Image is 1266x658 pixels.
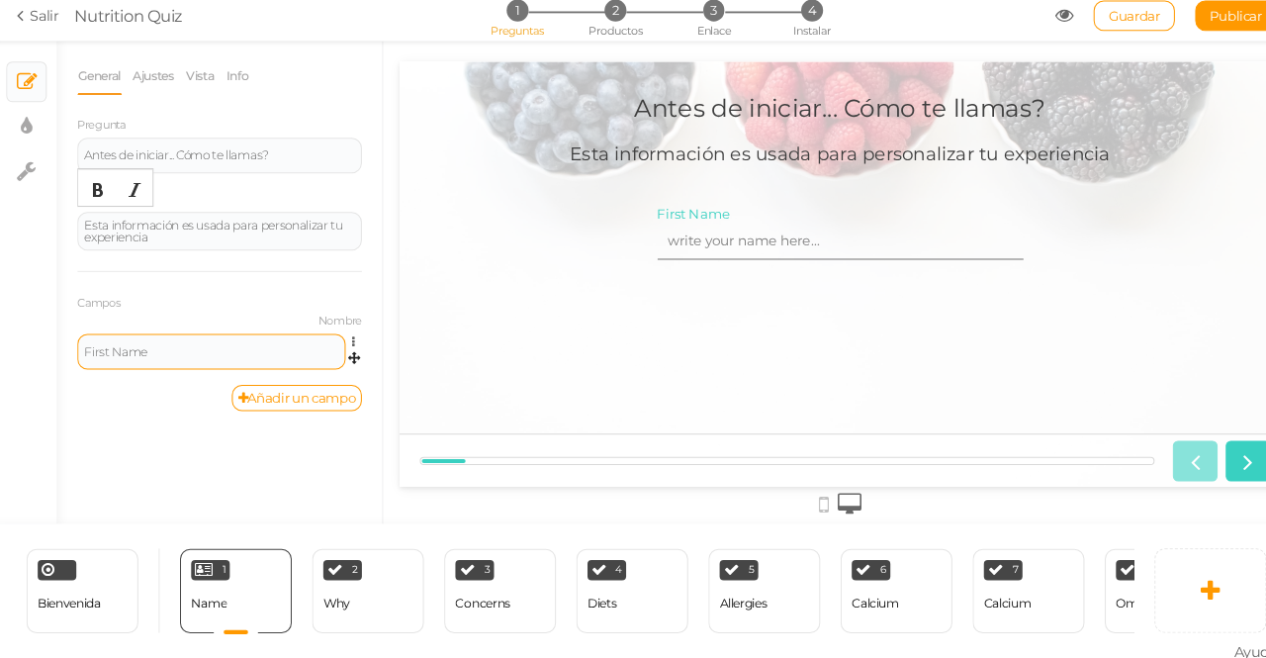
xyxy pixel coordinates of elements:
[1090,590,1143,604] div: Omega-3
[86,346,333,358] div: First Name
[775,32,812,46] span: Instalar
[1068,10,1147,40] div: Guardar
[1205,635,1252,653] span: Ayuda?
[251,156,607,193] input: write your name here...
[1083,17,1133,33] span: Guardar
[436,543,545,625] div: 3 Concerns
[476,559,482,569] span: 3
[497,9,517,30] span: 1
[184,64,214,102] a: Vista
[557,9,649,30] li: 2 Productos
[86,223,349,246] div: Esta información es usada para personalizar tu experiencia
[704,590,751,604] div: Allergies
[833,590,879,604] div: Calcium
[693,543,802,625] div: 5 Allergies
[41,589,102,604] span: Bienvenida
[224,64,247,102] a: Info
[688,9,709,30] span: 3
[76,13,181,37] div: Nutrition Quiz
[20,15,61,35] a: Salir
[166,79,692,101] div: Esta información es usada para personalizar tu experiencia
[133,64,175,102] a: Ajustes
[229,384,356,410] a: Añadir un campo
[179,543,288,625] div: 1 Name
[79,316,356,329] label: Nombre
[221,559,225,569] span: 1
[603,559,610,569] span: 4
[1079,543,1188,625] div: 8 Omega-3
[30,543,138,625] div: Bienvenida
[592,9,613,30] span: 2
[347,559,353,569] span: 2
[1182,17,1232,33] span: Publicar
[577,32,630,46] span: Productos
[79,298,121,312] label: Campos
[822,543,931,625] div: 6 Calcium
[576,590,604,604] div: Diets
[190,590,225,604] div: Name
[748,9,840,30] li: 4 Instalar
[461,9,553,30] li: 1 Preguntas
[79,64,123,102] a: General
[961,590,1008,604] div: Calcium
[118,179,151,209] div: Italic
[565,543,674,625] div: 4 Diets
[783,9,804,30] span: 4
[82,179,116,209] div: Bold
[682,32,715,46] span: Enlace
[733,559,739,569] span: 5
[447,590,500,604] div: Concerns
[653,9,745,30] li: 3 Enlace
[861,559,867,569] span: 6
[228,31,629,59] div: Antes de iniciar... Cómo te llamas?
[482,32,534,46] span: Preguntas
[86,154,349,166] div: Antes de iniciar... Cómo te llamas?
[251,141,607,156] div: First Name
[950,543,1059,625] div: 7 Calcium
[308,543,416,625] div: 2 Why
[79,125,126,139] label: Pregunta
[318,590,345,604] div: Why
[990,559,996,569] span: 7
